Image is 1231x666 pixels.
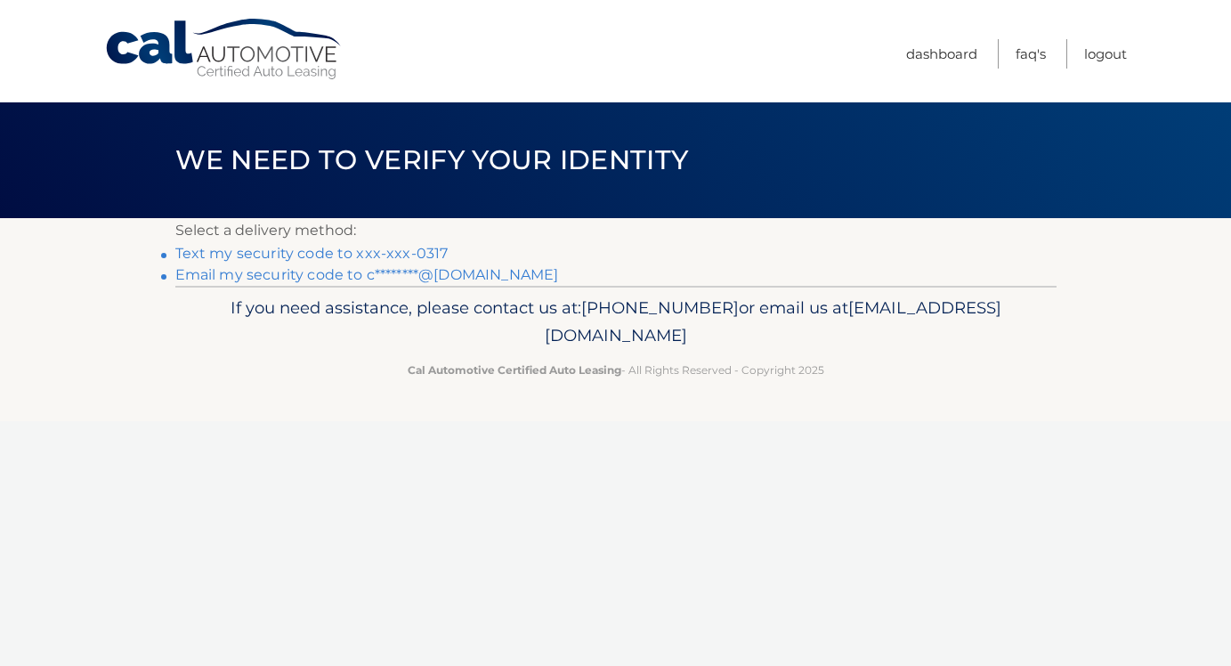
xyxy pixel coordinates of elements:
[175,143,689,176] span: We need to verify your identity
[581,297,739,318] span: [PHONE_NUMBER]
[1016,39,1046,69] a: FAQ's
[408,363,621,377] strong: Cal Automotive Certified Auto Leasing
[187,294,1045,351] p: If you need assistance, please contact us at: or email us at
[104,18,344,81] a: Cal Automotive
[175,266,559,283] a: Email my security code to c********@[DOMAIN_NAME]
[187,361,1045,379] p: - All Rights Reserved - Copyright 2025
[906,39,977,69] a: Dashboard
[175,218,1057,243] p: Select a delivery method:
[175,245,449,262] a: Text my security code to xxx-xxx-0317
[1084,39,1127,69] a: Logout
